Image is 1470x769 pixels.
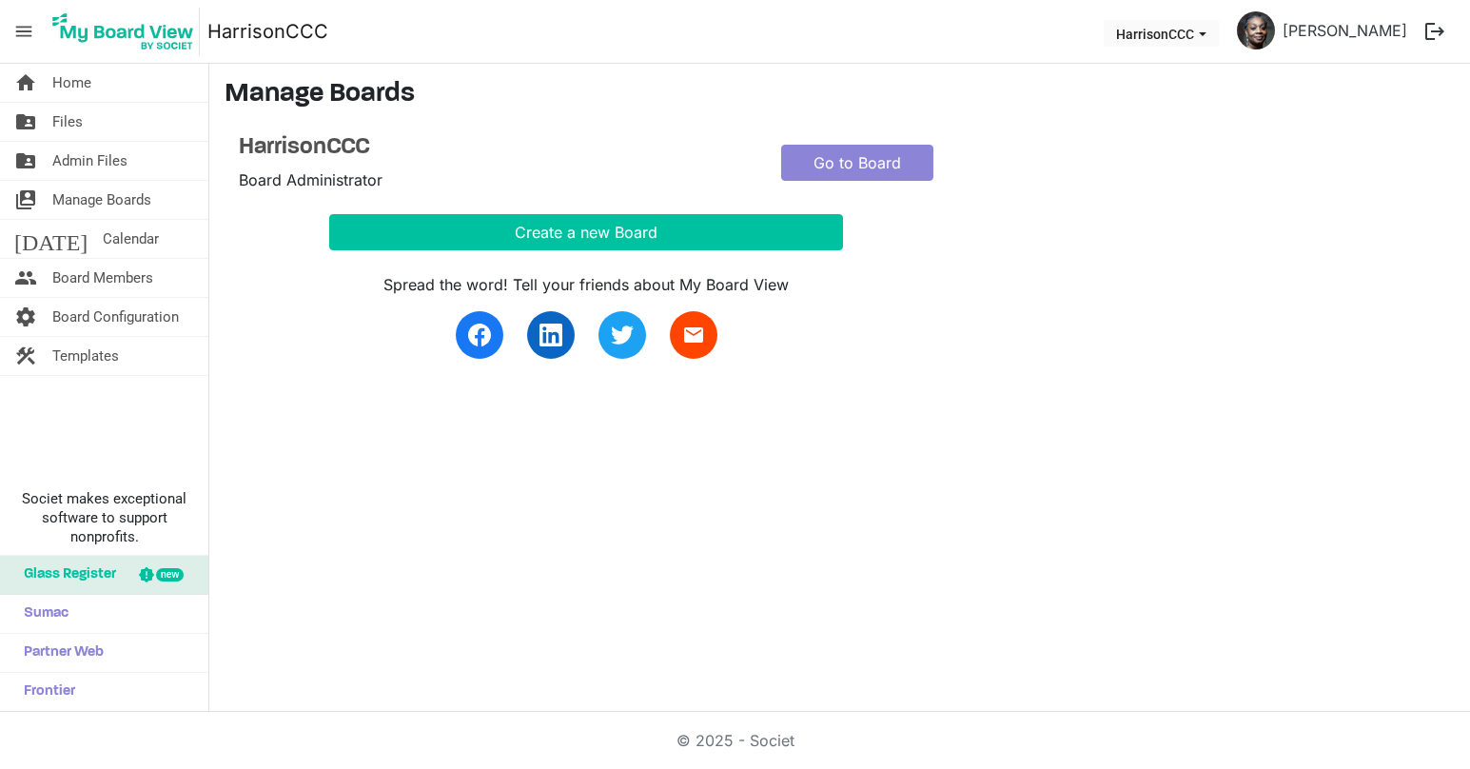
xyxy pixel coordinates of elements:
[9,489,200,546] span: Societ makes exceptional software to support nonprofits.
[225,79,1455,111] h3: Manage Boards
[781,145,933,181] a: Go to Board
[1275,11,1415,49] a: [PERSON_NAME]
[47,8,207,55] a: My Board View Logo
[14,556,116,594] span: Glass Register
[1104,20,1219,47] button: HarrisonCCC dropdownbutton
[47,8,200,55] img: My Board View Logo
[682,324,705,346] span: email
[103,220,159,258] span: Calendar
[1415,11,1455,51] button: logout
[14,337,37,375] span: construction
[207,12,328,50] a: HarrisonCCC
[329,273,843,296] div: Spread the word! Tell your friends about My Board View
[52,103,83,141] span: Files
[239,134,753,162] a: HarrisonCCC
[14,634,104,672] span: Partner Web
[14,595,69,633] span: Sumac
[14,259,37,297] span: people
[14,142,37,180] span: folder_shared
[468,324,491,346] img: facebook.svg
[52,64,91,102] span: Home
[14,181,37,219] span: switch_account
[611,324,634,346] img: twitter.svg
[52,298,179,336] span: Board Configuration
[329,214,843,250] button: Create a new Board
[239,170,382,189] span: Board Administrator
[52,181,151,219] span: Manage Boards
[676,731,794,750] a: © 2025 - Societ
[1237,11,1275,49] img: o2l9I37sXmp7lyFHeWZvabxQQGq_iVrvTMyppcP1Xv2vbgHENJU8CsBktvnpMyWhSrZdRG8AlcUrKLfs6jWLuA_thumb.png
[539,324,562,346] img: linkedin.svg
[14,298,37,336] span: settings
[52,142,127,180] span: Admin Files
[156,568,184,582] div: new
[14,64,37,102] span: home
[14,673,75,711] span: Frontier
[14,103,37,141] span: folder_shared
[52,337,119,375] span: Templates
[6,13,42,49] span: menu
[52,259,153,297] span: Board Members
[14,220,88,258] span: [DATE]
[670,311,717,359] a: email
